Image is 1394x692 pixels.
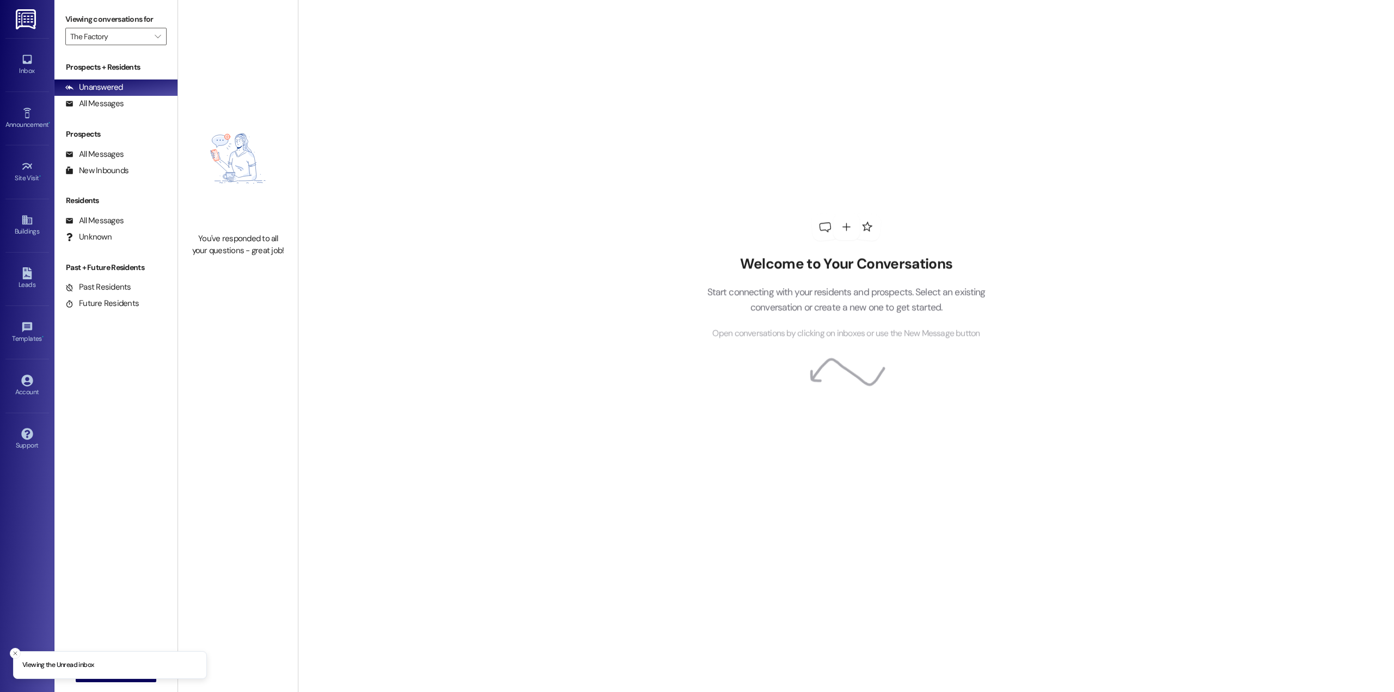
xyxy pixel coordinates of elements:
input: All communities [70,28,149,45]
div: Future Residents [65,298,139,309]
a: Support [5,425,49,454]
div: Unknown [65,231,112,243]
p: Start connecting with your residents and prospects. Select an existing conversation or create a n... [690,284,1002,315]
a: Site Visit • [5,157,49,187]
img: empty-state [190,89,286,228]
span: • [39,173,41,180]
a: Account [5,371,49,401]
div: All Messages [65,149,124,160]
label: Viewing conversations for [65,11,167,28]
div: Residents [54,195,178,206]
span: • [42,333,44,341]
div: New Inbounds [65,165,129,176]
div: All Messages [65,98,124,109]
a: Buildings [5,211,49,240]
a: Inbox [5,50,49,79]
p: Viewing the Unread inbox [22,660,94,670]
button: Close toast [10,648,21,659]
div: Past Residents [65,281,131,293]
a: Templates • [5,318,49,347]
div: You've responded to all your questions - great job! [190,233,286,256]
div: All Messages [65,215,124,226]
img: ResiDesk Logo [16,9,38,29]
h2: Welcome to Your Conversations [690,256,1002,273]
div: Past + Future Residents [54,262,178,273]
div: Prospects [54,128,178,140]
span: • [48,119,50,127]
div: Unanswered [65,82,123,93]
span: Open conversations by clicking on inboxes or use the New Message button [712,327,980,340]
a: Leads [5,264,49,293]
i:  [155,32,161,41]
div: Prospects + Residents [54,62,178,73]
